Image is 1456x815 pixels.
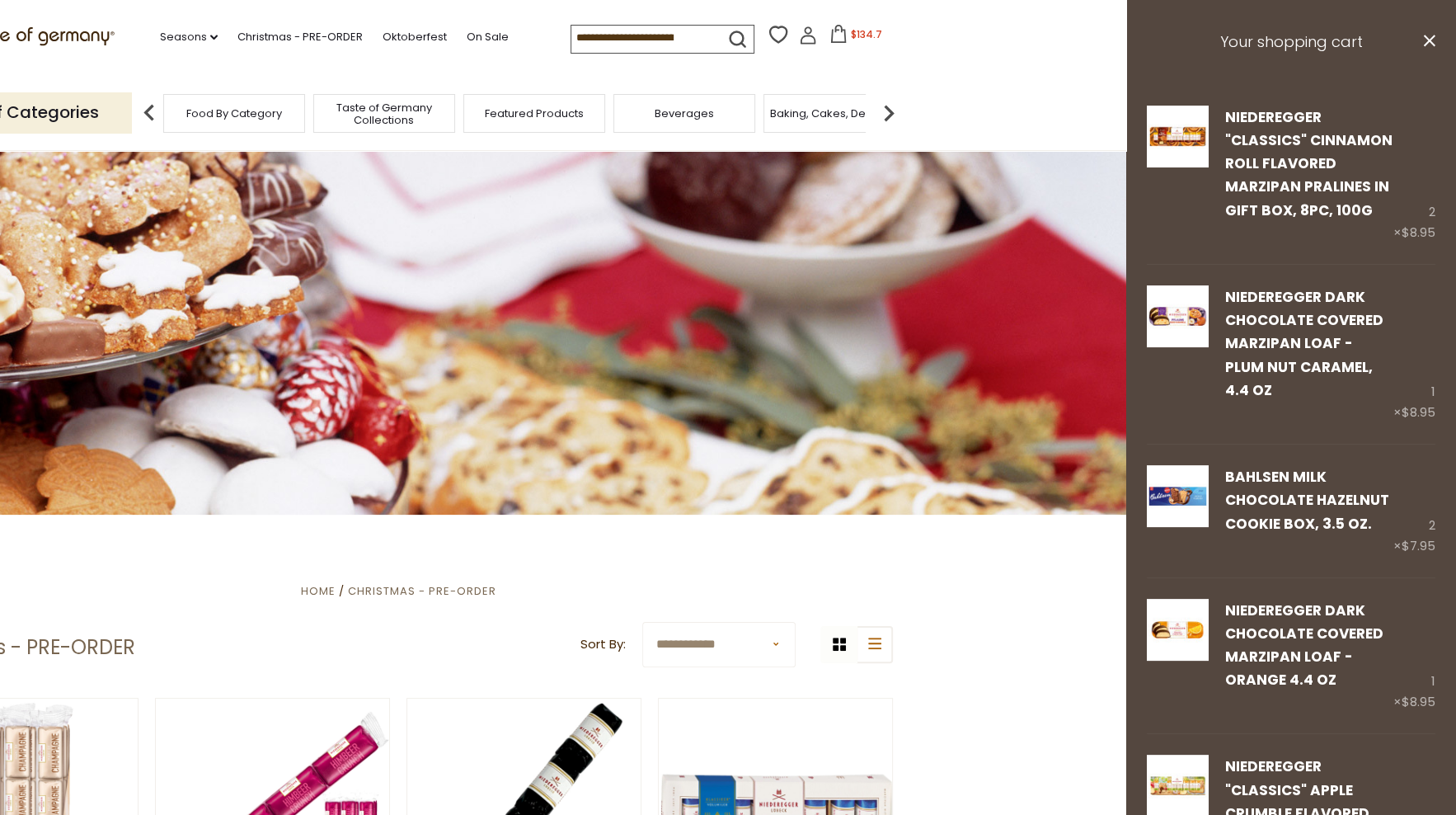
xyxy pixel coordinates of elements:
[1225,601,1383,690] a: Niederegger Dark Chocolate Covered Marzipan Loaf - Orange 4.4 oz
[1225,287,1383,400] a: Niederegger Dark Chocolate Covered Marzipan Loaf - Plum Nut Caramel, 4.4 oz
[1393,465,1435,557] div: 2 ×
[1393,599,1435,714] div: 1 ×
[1147,465,1209,557] a: Bahlsen Milk Chocolate Hazelnut Cookie Box
[1402,224,1435,241] span: $8.95
[872,97,905,130] img: next arrow
[237,28,363,46] a: Christmas - PRE-ORDER
[1225,467,1389,534] a: Bahlsen Milk Chocolate Hazelnut Cookie Box, 3.5 oz.
[770,107,898,120] a: Baking, Cakes, Desserts
[1402,693,1435,710] span: $8.95
[1147,599,1209,661] img: Niederegger Dark Chocolate Marzipan Loaf Orange
[133,97,166,130] img: previous arrow
[1147,285,1209,423] a: Niederegger Dark Chocolate Marzipan Loaf, plum nut caramel
[1225,107,1393,220] a: Niederegger "Classics" Cinnamon Roll Flavored Marzipan Pralines in Gift Box, 8pc, 100g
[1402,403,1435,421] span: $8.95
[160,28,218,46] a: Seasons
[1393,285,1435,423] div: 1 ×
[485,107,584,120] a: Featured Products
[186,107,282,120] a: Food By Category
[851,27,882,41] span: $134.7
[383,28,447,46] a: Oktoberfest
[467,28,509,46] a: On Sale
[318,101,450,126] a: Taste of Germany Collections
[1147,599,1209,714] a: Niederegger Dark Chocolate Marzipan Loaf Orange
[820,25,890,49] button: $134.7
[348,583,496,599] a: Christmas - PRE-ORDER
[1393,106,1435,243] div: 2 ×
[1402,537,1435,554] span: $7.95
[1147,465,1209,527] img: Bahlsen Milk Chocolate Hazelnut Cookie Box
[1147,106,1209,243] a: Niederegger Classic Cinnamon Roll Marzipan Pralines in Gift Box
[1147,106,1209,167] img: Niederegger Classic Cinnamon Roll Marzipan Pralines in Gift Box
[1147,285,1209,347] img: Niederegger Dark Chocolate Marzipan Loaf, plum nut caramel
[580,634,626,655] label: Sort By:
[300,583,335,599] a: Home
[655,107,714,120] a: Beverages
